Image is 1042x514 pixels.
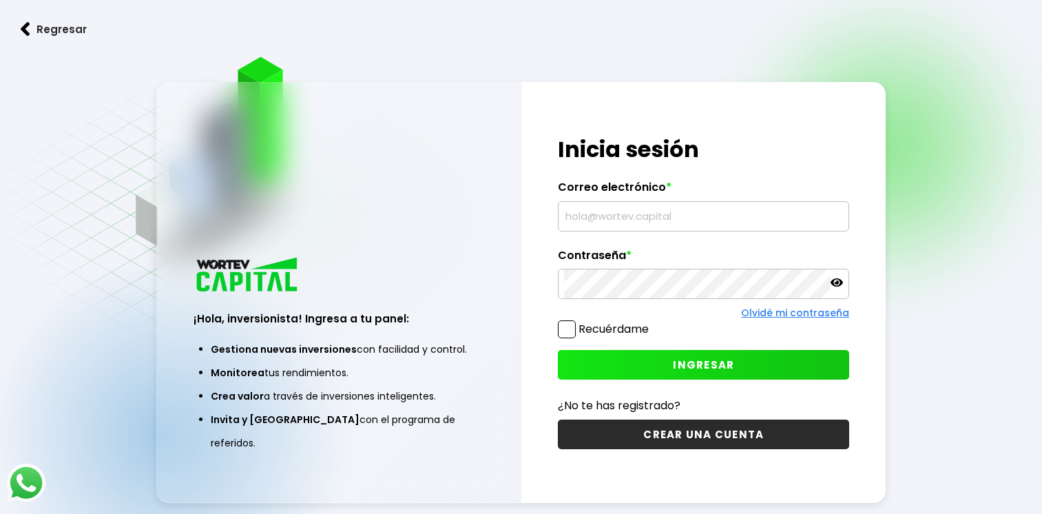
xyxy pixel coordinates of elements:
[211,413,360,426] span: Invita y [GEOGRAPHIC_DATA]
[211,361,468,384] li: tus rendimientos.
[211,384,468,408] li: a través de inversiones inteligentes.
[194,256,302,296] img: logo_wortev_capital
[211,338,468,361] li: con facilidad y control.
[211,389,264,403] span: Crea valor
[194,311,485,327] h3: ¡Hola, inversionista! Ingresa a tu panel:
[558,420,849,449] button: CREAR UNA CUENTA
[558,133,849,166] h1: Inicia sesión
[211,342,357,356] span: Gestiona nuevas inversiones
[7,464,45,502] img: logos_whatsapp-icon.242b2217.svg
[564,202,843,231] input: hola@wortev.capital
[558,249,849,269] label: Contraseña
[558,397,849,449] a: ¿No te has registrado?CREAR UNA CUENTA
[558,181,849,201] label: Correo electrónico
[579,321,649,337] label: Recuérdame
[558,350,849,380] button: INGRESAR
[741,306,849,320] a: Olvidé mi contraseña
[673,358,734,372] span: INGRESAR
[211,408,468,455] li: con el programa de referidos.
[558,397,849,414] p: ¿No te has registrado?
[21,22,30,37] img: flecha izquierda
[211,366,264,380] span: Monitorea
